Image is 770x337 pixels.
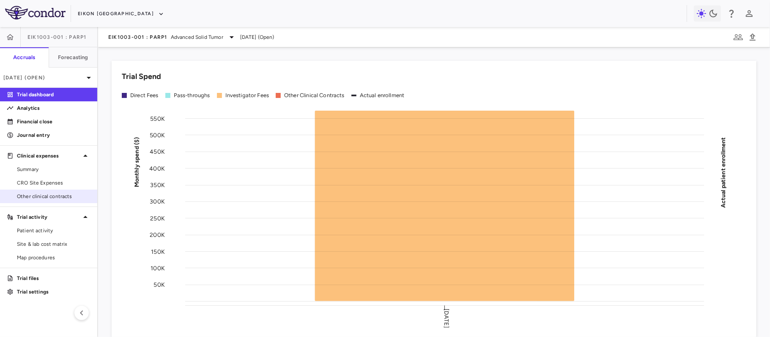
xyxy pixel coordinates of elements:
span: CRO Site Expenses [17,179,90,187]
span: [DATE] (Open) [240,33,274,41]
p: Trial activity [17,213,80,221]
img: logo-full-SnFGN8VE.png [5,6,66,19]
p: Trial settings [17,288,90,296]
p: Clinical expenses [17,152,80,160]
p: Financial close [17,118,90,125]
span: Site & lab cost matrix [17,240,90,248]
span: Patient activity [17,227,90,234]
p: [DATE] (Open) [3,74,84,82]
tspan: 200K [150,231,165,239]
p: Trial dashboard [17,91,90,98]
tspan: 400K [149,165,165,172]
h6: Accruals [13,54,35,61]
h6: Trial Spend [122,71,161,82]
tspan: Actual patient enrollment [720,137,727,208]
div: Direct Fees [130,92,159,99]
tspan: 100K [151,265,165,272]
p: Journal entry [17,131,90,139]
span: Other clinical contracts [17,193,90,200]
tspan: 450K [150,148,165,155]
text: [DATE] [443,309,450,328]
tspan: 150K [151,248,165,255]
tspan: 350K [150,182,165,189]
div: Actual enrollment [360,92,405,99]
div: Other Clinical Contracts [284,92,345,99]
button: Eikon [GEOGRAPHIC_DATA] [78,7,164,21]
tspan: 500K [150,131,165,139]
span: Summary [17,166,90,173]
span: Map procedures [17,254,90,261]
span: EIK1003-001 : PARP1 [108,34,167,41]
div: Pass-throughs [174,92,210,99]
h6: Forecasting [58,54,88,61]
tspan: 250K [150,215,165,222]
tspan: 550K [150,115,165,122]
span: Advanced Solid Tumor [171,33,223,41]
p: Trial files [17,274,90,282]
tspan: 300K [150,198,165,205]
span: EIK1003-001 : PARP1 [27,34,87,41]
tspan: Monthly spend ($) [133,137,140,187]
tspan: 50K [154,281,165,288]
p: Analytics [17,104,90,112]
div: Investigator Fees [225,92,269,99]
